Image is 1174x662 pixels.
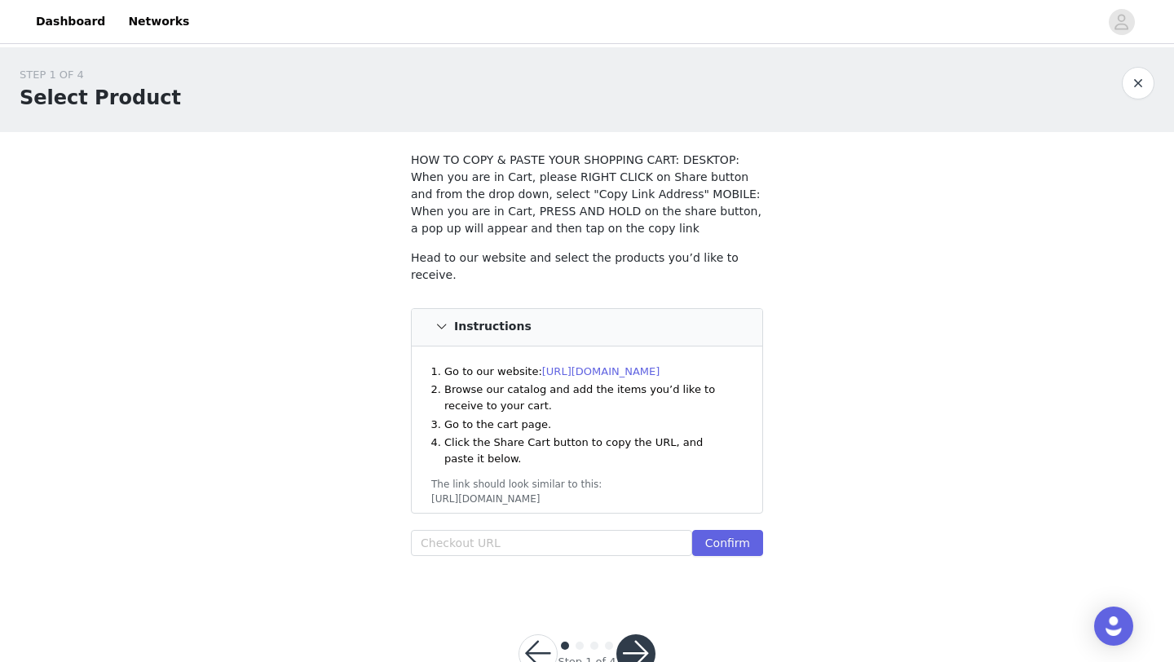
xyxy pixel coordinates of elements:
[444,382,735,413] li: Browse our catalog and add the items you’d like to receive to your cart.
[444,364,735,380] li: Go to our website:
[454,320,532,333] h4: Instructions
[431,477,743,492] div: The link should look similar to this:
[118,3,199,40] a: Networks
[692,530,763,556] button: Confirm
[431,492,743,506] div: [URL][DOMAIN_NAME]
[444,435,735,466] li: Click the Share Cart button to copy the URL, and paste it below.
[411,530,692,556] input: Checkout URL
[1114,9,1129,35] div: avatar
[444,417,735,433] li: Go to the cart page.
[26,3,115,40] a: Dashboard
[1094,607,1133,646] div: Open Intercom Messenger
[411,249,763,284] p: Head to our website and select the products you’d like to receive.
[542,365,660,377] a: [URL][DOMAIN_NAME]
[411,152,763,237] p: HOW TO COPY & PASTE YOUR SHOPPING CART: DESKTOP: When you are in Cart, please RIGHT CLICK on Shar...
[20,83,181,113] h1: Select Product
[20,67,181,83] div: STEP 1 OF 4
